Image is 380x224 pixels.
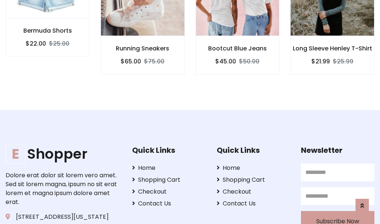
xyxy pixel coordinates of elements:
del: $75.00 [144,57,164,66]
del: $50.00 [239,57,259,66]
h6: Bootcut Blue Jeans [196,45,279,52]
a: EShopper [6,146,121,162]
a: Home [132,164,206,172]
h6: Long Sleeve Henley T-Shirt [291,45,374,52]
span: E [6,144,26,164]
h6: $45.00 [215,58,236,65]
del: $25.99 [333,57,353,66]
h6: $21.99 [311,58,330,65]
h5: Newsletter [301,146,374,155]
h1: Shopper [6,146,121,162]
a: Shopping Cart [217,175,290,184]
a: Checkout [132,187,206,196]
a: Contact Us [132,199,206,208]
a: Contact Us [217,199,290,208]
h6: $22.00 [26,40,46,47]
p: Dolore erat dolor sit lorem vero amet. Sed sit lorem magna, ipsum no sit erat lorem et magna ipsu... [6,171,121,207]
h5: Quick Links [132,146,206,155]
del: $25.00 [49,39,69,48]
h6: $65.00 [121,58,141,65]
a: Shopping Cart [132,175,206,184]
h6: Running Sneakers [101,45,184,52]
a: Home [217,164,290,172]
a: Checkout [217,187,290,196]
h6: Bermuda Shorts [6,27,89,34]
h5: Quick Links [217,146,290,155]
p: [STREET_ADDRESS][US_STATE] [6,213,121,221]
